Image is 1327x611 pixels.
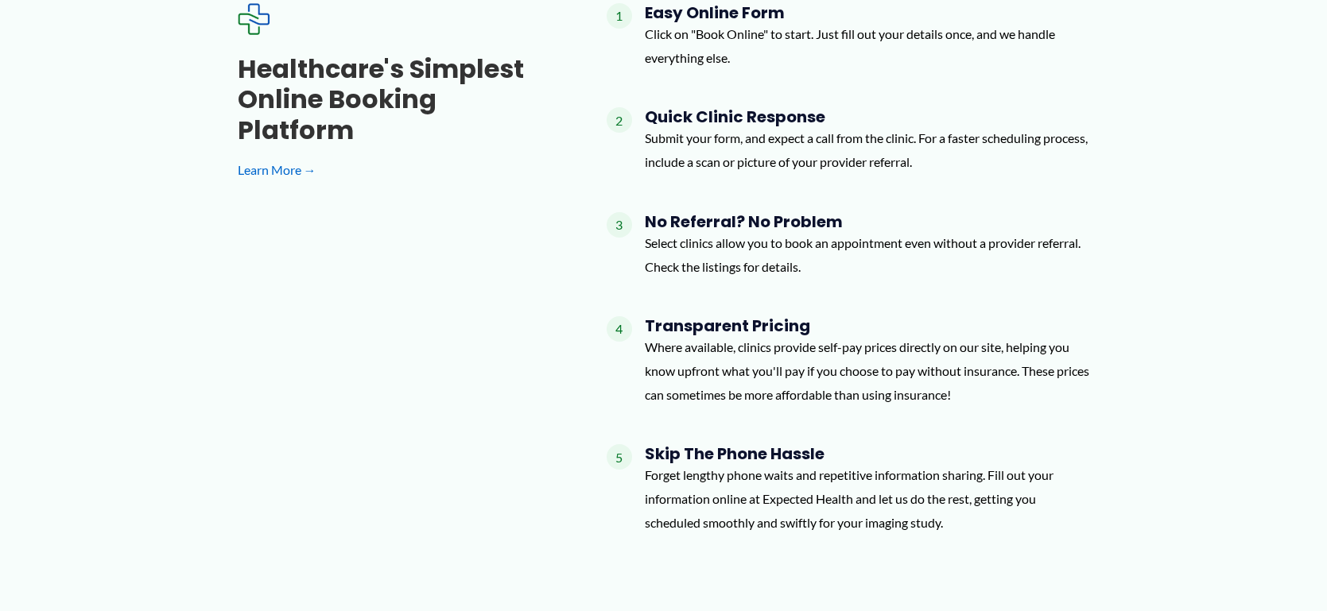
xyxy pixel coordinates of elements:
h4: Skip the Phone Hassle [645,444,1090,463]
h4: Transparent Pricing [645,316,1090,335]
p: Forget lengthy phone waits and repetitive information sharing. Fill out your information online a... [645,463,1090,534]
span: 5 [607,444,632,470]
p: Submit your form, and expect a call from the clinic. For a faster scheduling process, include a s... [645,126,1090,173]
h3: Healthcare's simplest online booking platform [238,54,556,145]
span: 2 [607,107,632,133]
span: 1 [607,3,632,29]
h4: No Referral? No Problem [645,212,1090,231]
span: 3 [607,212,632,238]
span: 4 [607,316,632,342]
h4: Quick Clinic Response [645,107,1090,126]
img: Expected Healthcare Logo [238,3,270,35]
p: Where available, clinics provide self-pay prices directly on our site, helping you know upfront w... [645,335,1090,406]
p: Click on "Book Online" to start. Just fill out your details once, and we handle everything else. [645,22,1090,69]
a: Learn More → [238,158,556,182]
h4: Easy Online Form [645,3,1090,22]
p: Select clinics allow you to book an appointment even without a provider referral. Check the listi... [645,231,1090,278]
